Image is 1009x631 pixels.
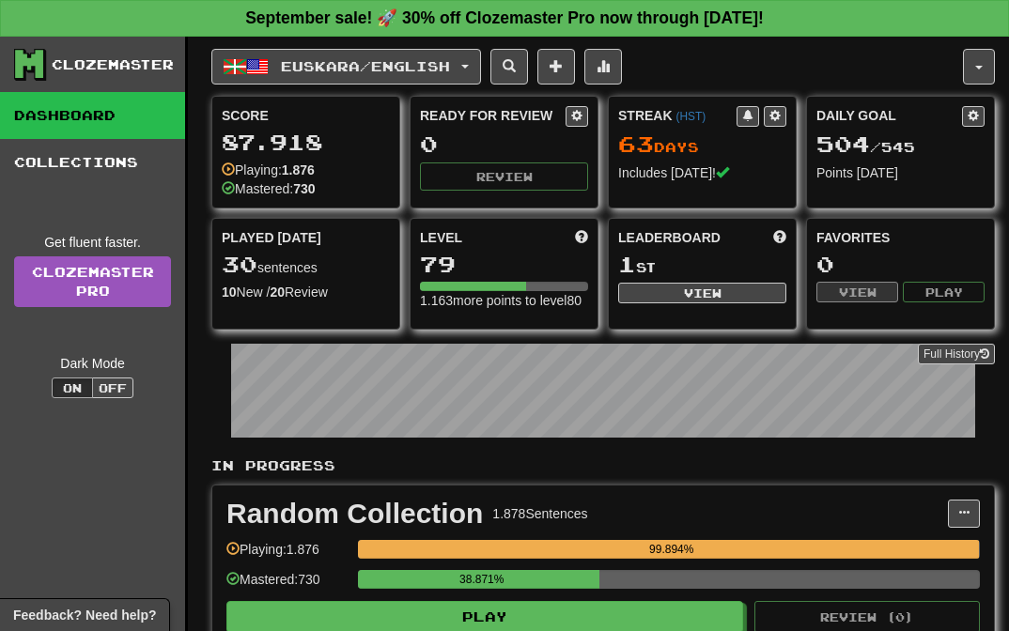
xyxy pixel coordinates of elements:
div: 0 [816,253,985,276]
button: Play [903,282,985,302]
span: 504 [816,131,870,157]
div: sentences [222,253,390,277]
span: 30 [222,251,257,277]
span: Euskara / English [281,58,450,74]
button: On [52,377,93,398]
div: 99.894% [364,540,979,559]
div: Playing: [222,161,315,179]
div: Score [222,106,390,125]
span: Open feedback widget [13,606,156,624]
div: 1.163 more points to level 80 [420,291,588,310]
button: More stats [584,49,622,85]
span: Level [420,228,462,247]
strong: September sale! 🚀 30% off Clozemaster Pro now through [DATE]! [245,8,764,27]
a: (HST) [675,110,706,123]
div: Mastered: 730 [226,570,349,601]
div: 38.871% [364,570,599,589]
div: Playing: 1.876 [226,540,349,571]
strong: 1.876 [282,162,315,177]
button: View [816,282,898,302]
a: ClozemasterPro [14,256,171,307]
button: Full History [918,344,995,364]
div: Points [DATE] [816,163,985,182]
div: 87.918 [222,131,390,154]
div: st [618,253,786,277]
span: Leaderboard [618,228,721,247]
span: 63 [618,131,654,157]
div: Daily Goal [816,106,962,127]
div: Mastered: [222,179,316,198]
strong: 20 [270,285,285,300]
span: Score more points to level up [575,228,588,247]
div: Get fluent faster. [14,233,171,252]
div: Ready for Review [420,106,566,125]
div: Streak [618,106,737,125]
div: Random Collection [226,500,483,528]
button: Euskara/English [211,49,481,85]
div: 0 [420,132,588,156]
button: View [618,283,786,303]
span: 1 [618,251,636,277]
div: 1.878 Sentences [492,504,587,523]
div: Includes [DATE]! [618,163,786,182]
button: Off [92,377,133,398]
div: Favorites [816,228,985,247]
button: Add sentence to collection [537,49,575,85]
strong: 730 [293,181,315,196]
strong: 10 [222,285,237,300]
div: Day s [618,132,786,157]
div: 79 [420,253,588,276]
span: Played [DATE] [222,228,321,247]
span: / 545 [816,139,915,155]
p: In Progress [211,456,995,475]
div: Dark Mode [14,354,171,373]
div: Clozemaster [52,55,174,74]
div: New / Review [222,283,390,301]
button: Review [420,162,588,191]
button: Search sentences [490,49,528,85]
